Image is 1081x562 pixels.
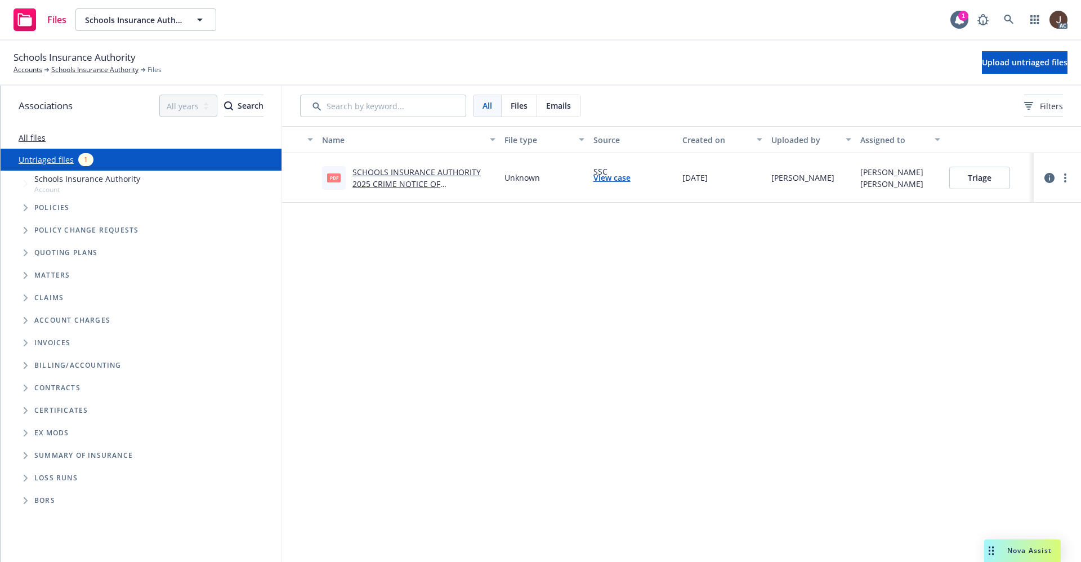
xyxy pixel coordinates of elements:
[34,430,69,436] span: Ex Mods
[19,99,73,113] span: Associations
[982,57,1067,68] span: Upload untriaged files
[860,178,923,190] div: [PERSON_NAME]
[860,166,923,178] div: [PERSON_NAME]
[958,11,968,21] div: 1
[34,227,139,234] span: Policy change requests
[34,362,122,369] span: Billing/Accounting
[982,51,1067,74] button: Upload untriaged files
[678,126,767,153] button: Created on
[14,65,42,75] a: Accounts
[19,132,46,143] a: All files
[318,126,499,153] button: Name
[767,126,856,153] button: Uploaded by
[322,134,483,146] div: Name
[34,475,78,481] span: Loss Runs
[9,4,71,35] a: Files
[34,204,70,211] span: Policies
[589,126,678,153] button: Source
[984,539,998,562] div: Drag to move
[1040,100,1063,112] span: Filters
[34,295,64,301] span: Claims
[300,95,466,117] input: Search by keyword...
[34,185,140,194] span: Account
[19,154,74,166] a: Untriaged files
[14,50,136,65] span: Schools Insurance Authority
[500,126,589,153] button: File type
[972,8,994,31] a: Report a Bug
[949,167,1010,189] button: Triage
[1,171,282,354] div: Tree Example
[1,354,282,512] div: Folder Tree Example
[1007,546,1052,555] span: Nova Assist
[593,134,673,146] div: Source
[771,172,834,184] div: [PERSON_NAME]
[34,317,110,324] span: Account charges
[1024,100,1063,112] span: Filters
[998,8,1020,31] a: Search
[34,385,81,391] span: Contracts
[593,172,631,184] a: View case
[856,126,945,153] button: Assigned to
[860,134,928,146] div: Assigned to
[682,172,708,184] span: [DATE]
[682,134,750,146] div: Created on
[511,100,528,111] span: Files
[1049,11,1067,29] img: photo
[1024,8,1046,31] a: Switch app
[352,167,481,201] a: SCHOOLS INSURANCE AUTHORITY 2025 CRIME NOTICE OF CANCELLATION EFF [DATE].pdf
[984,539,1061,562] button: Nova Assist
[224,101,233,110] svg: Search
[1058,171,1072,185] a: more
[1024,95,1063,117] button: Filters
[34,407,88,414] span: Certificates
[224,95,263,117] div: Search
[546,100,571,111] span: Emails
[47,15,66,24] span: Files
[75,8,216,31] button: Schools Insurance Authority
[483,100,492,111] span: All
[34,497,55,504] span: BORs
[148,65,162,75] span: Files
[85,14,182,26] span: Schools Insurance Authority
[504,134,572,146] div: File type
[51,65,139,75] a: Schools Insurance Authority
[34,272,70,279] span: Matters
[224,95,263,117] button: SearchSearch
[771,134,839,146] div: Uploaded by
[34,173,140,185] span: Schools Insurance Authority
[34,340,71,346] span: Invoices
[34,452,133,459] span: Summary of insurance
[78,153,93,166] div: 1
[34,249,98,256] span: Quoting plans
[327,173,341,182] span: pdf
